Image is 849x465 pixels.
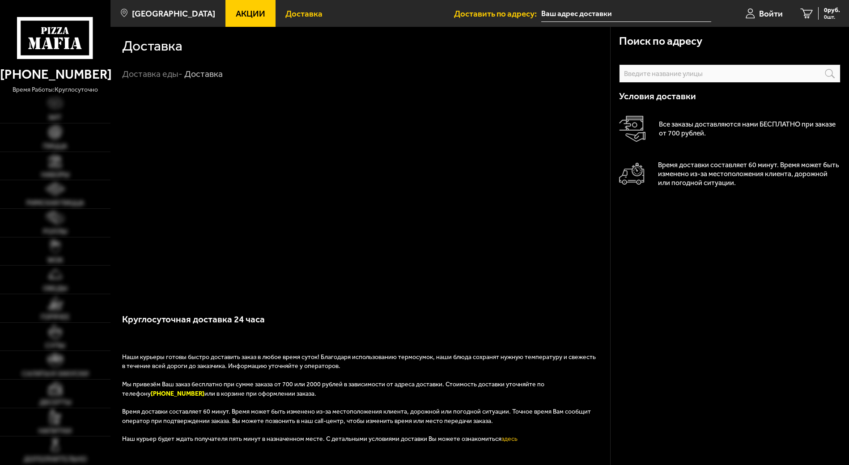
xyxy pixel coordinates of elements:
span: Дополнительно [24,456,87,463]
p: Все заказы доставляются нами БЕСПЛАТНО при заказе от 700 рублей. [659,120,841,138]
span: [GEOGRAPHIC_DATA] [132,9,215,18]
span: 0 шт. [824,14,840,20]
span: Десерты [39,399,71,406]
img: Оплата доставки [619,116,645,142]
h1: Доставка [122,39,183,53]
b: [PHONE_NUMBER] [151,390,204,397]
a: здесь [501,435,518,443]
span: Войти [759,9,783,18]
span: Супы [45,342,65,349]
span: 0 руб. [824,7,840,13]
a: Доставка еды- [122,69,183,79]
p: Время доставки составляет 60 минут. Время может быть изменено из-за местоположения клиента, дорож... [658,161,841,187]
img: Автомобиль доставки [619,163,645,185]
span: Обеды [43,285,67,292]
input: Введите название улицы [619,64,841,83]
span: Доставка [285,9,323,18]
h3: Поиск по адресу [619,36,702,47]
span: Роллы [43,228,67,235]
span: Наш курьер будет ждать получателя пять минут в назначенном месте. С детальными условиями доставки... [122,435,519,443]
span: Доставить по адресу: [454,9,541,18]
span: Хит [48,114,62,121]
span: WOK [47,257,63,264]
span: Напитки [38,427,72,435]
span: Римская пицца [26,199,84,207]
span: Время доставки составляет 60 минут. Время может быть изменено из-за местоположения клиента, дорож... [122,408,591,425]
h3: Круглосуточная доставка 24 часа [122,313,598,334]
span: Горячее [41,313,70,321]
span: Салаты и закуски [22,370,89,377]
span: Наборы [41,171,69,178]
input: Ваш адрес доставки [541,5,711,22]
span: Акции [236,9,265,18]
h3: Условия доставки [619,92,841,101]
span: Наши курьеры готовы быстро доставить заказ в любое время суток! Благодаря использованию термосумо... [122,353,596,370]
div: Доставка [184,68,223,80]
span: Пицца [43,143,67,150]
span: Мы привезём Ваш заказ бесплатно при сумме заказа от 700 или 2000 рублей в зависимости от адреса д... [122,380,544,397]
